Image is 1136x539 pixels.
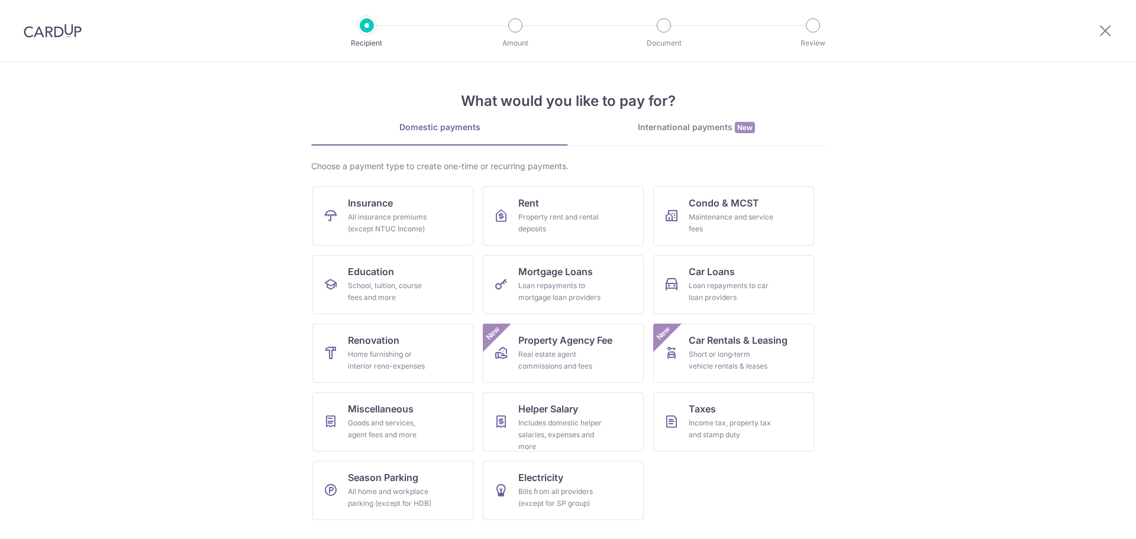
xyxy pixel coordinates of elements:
[653,324,814,383] a: Car Rentals & LeasingShort or long‑term vehicle rentals & leasesNew
[689,196,759,210] span: Condo & MCST
[653,255,814,314] a: Car LoansLoan repayments to car loan providers
[735,122,755,133] span: New
[518,470,563,485] span: Electricity
[518,280,603,304] div: Loan repayments to mortgage loan providers
[689,348,774,372] div: Short or long‑term vehicle rentals & leases
[653,392,814,451] a: TaxesIncome tax, property tax and stamp duty
[312,324,473,383] a: RenovationHome furnishing or interior reno-expenses
[348,348,433,372] div: Home furnishing or interior reno-expenses
[620,37,708,49] p: Document
[24,24,82,38] img: CardUp
[518,211,603,235] div: Property rent and rental deposits
[689,333,788,347] span: Car Rentals & Leasing
[518,196,539,210] span: Rent
[769,37,857,49] p: Review
[311,121,568,133] div: Domestic payments
[518,486,603,509] div: Bills from all providers (except for SP group)
[348,333,399,347] span: Renovation
[518,264,593,279] span: Mortgage Loans
[518,417,603,453] div: Includes domestic helper salaries, expenses and more
[689,280,774,304] div: Loan repayments to car loan providers
[654,324,673,343] span: New
[348,196,393,210] span: Insurance
[689,402,716,416] span: Taxes
[568,121,825,134] div: International payments
[1060,504,1124,533] iframe: Opens a widget where you can find more information
[323,37,411,49] p: Recipient
[689,417,774,441] div: Income tax, property tax and stamp duty
[518,333,612,347] span: Property Agency Fee
[348,470,418,485] span: Season Parking
[653,186,814,246] a: Condo & MCSTMaintenance and service fees
[312,186,473,246] a: InsuranceAll insurance premiums (except NTUC Income)
[518,402,578,416] span: Helper Salary
[483,324,644,383] a: Property Agency FeeReal estate agent commissions and feesNew
[483,461,644,520] a: ElectricityBills from all providers (except for SP group)
[311,91,825,112] h4: What would you like to pay for?
[348,264,394,279] span: Education
[472,37,559,49] p: Amount
[312,255,473,314] a: EducationSchool, tuition, course fees and more
[348,486,433,509] div: All home and workplace parking (except for HDB)
[312,461,473,520] a: Season ParkingAll home and workplace parking (except for HDB)
[348,402,414,416] span: Miscellaneous
[312,392,473,451] a: MiscellaneousGoods and services, agent fees and more
[311,160,825,172] div: Choose a payment type to create one-time or recurring payments.
[348,211,433,235] div: All insurance premiums (except NTUC Income)
[518,348,603,372] div: Real estate agent commissions and fees
[348,417,433,441] div: Goods and services, agent fees and more
[483,324,503,343] span: New
[483,186,644,246] a: RentProperty rent and rental deposits
[689,211,774,235] div: Maintenance and service fees
[689,264,735,279] span: Car Loans
[483,392,644,451] a: Helper SalaryIncludes domestic helper salaries, expenses and more
[348,280,433,304] div: School, tuition, course fees and more
[483,255,644,314] a: Mortgage LoansLoan repayments to mortgage loan providers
